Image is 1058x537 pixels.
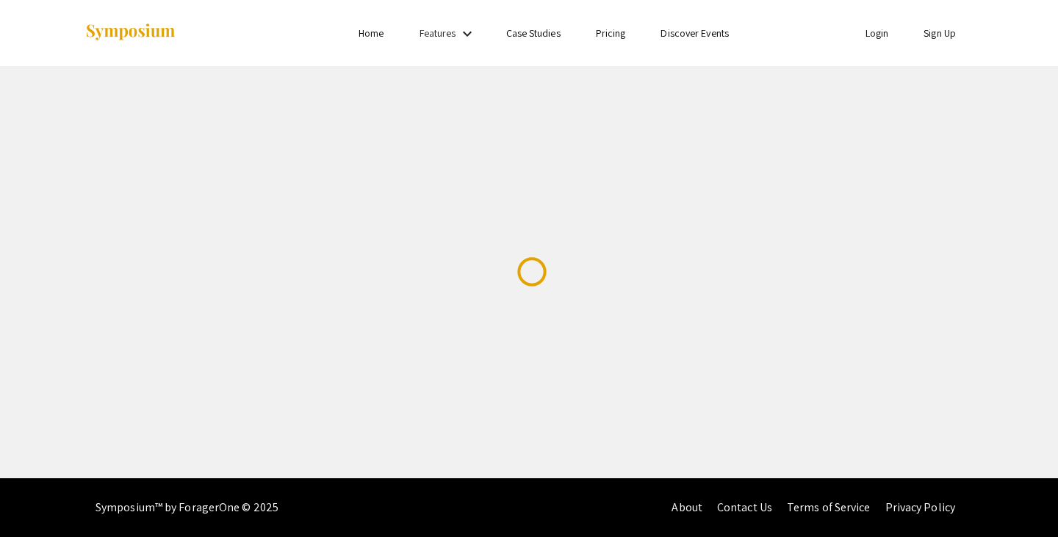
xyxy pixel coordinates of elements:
a: Case Studies [506,26,561,40]
a: Home [359,26,384,40]
img: Symposium by ForagerOne [84,23,176,43]
a: Sign Up [924,26,956,40]
a: Features [420,26,456,40]
mat-icon: Expand Features list [458,25,476,43]
a: Pricing [596,26,626,40]
a: Discover Events [661,26,729,40]
a: Login [866,26,889,40]
a: About [672,500,702,515]
a: Contact Us [717,500,772,515]
div: Symposium™ by ForagerOne © 2025 [96,478,278,537]
a: Privacy Policy [885,500,955,515]
a: Terms of Service [787,500,871,515]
